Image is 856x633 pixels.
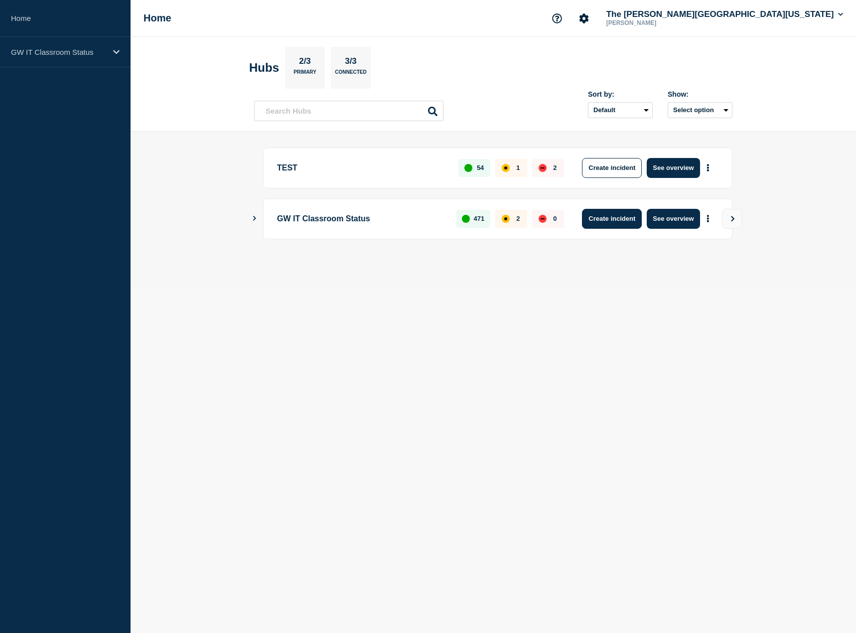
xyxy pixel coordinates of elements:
[604,19,708,26] p: [PERSON_NAME]
[477,164,484,171] p: 54
[293,69,316,80] p: Primary
[588,102,653,118] select: Sort by
[295,56,315,69] p: 2/3
[647,158,700,178] button: See overview
[143,12,171,24] h1: Home
[252,215,257,222] button: Show Connected Hubs
[539,164,547,172] div: down
[702,158,714,177] button: More actions
[474,215,485,222] p: 471
[341,56,361,69] p: 3/3
[464,164,472,172] div: up
[582,158,642,178] button: Create incident
[604,9,845,19] button: The [PERSON_NAME][GEOGRAPHIC_DATA][US_STATE]
[722,209,742,229] button: View
[553,164,557,171] p: 2
[516,164,520,171] p: 1
[553,215,557,222] p: 0
[11,48,107,56] p: GW IT Classroom Status
[516,215,520,222] p: 2
[249,61,279,75] h2: Hubs
[702,209,714,228] button: More actions
[573,8,594,29] button: Account settings
[668,90,732,98] div: Show:
[335,69,366,80] p: Connected
[582,209,642,229] button: Create incident
[588,90,653,98] div: Sort by:
[462,215,470,223] div: up
[647,209,700,229] button: See overview
[539,215,547,223] div: down
[502,215,510,223] div: affected
[277,158,447,178] p: TEST
[254,101,443,121] input: Search Hubs
[668,102,732,118] button: Select option
[547,8,568,29] button: Support
[502,164,510,172] div: affected
[277,209,445,229] p: GW IT Classroom Status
